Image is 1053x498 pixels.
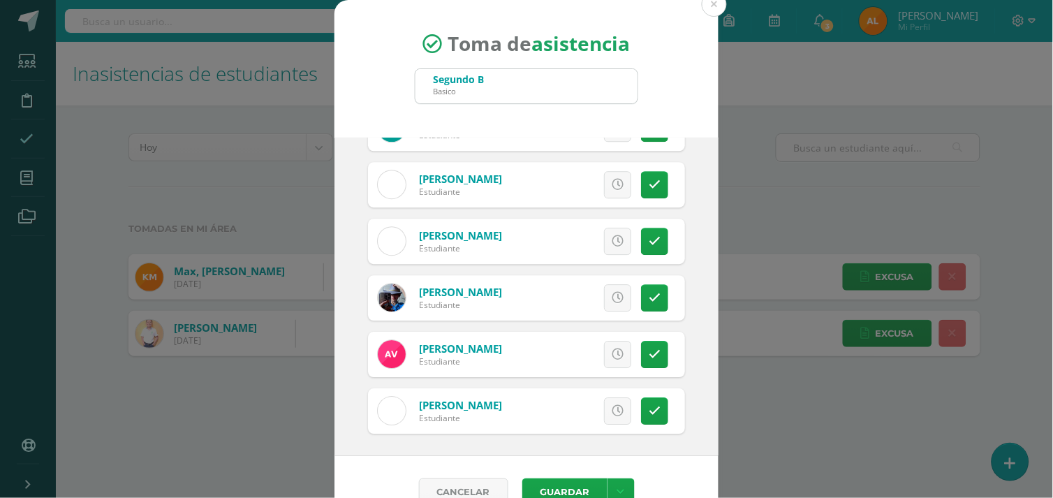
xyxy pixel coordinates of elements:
div: Estudiante [419,242,502,254]
input: Busca un grado o sección aquí... [415,69,638,103]
div: Estudiante [419,356,502,367]
a: [PERSON_NAME] [419,228,502,242]
img: da8795538d951bf3cc398cf040223209.png [378,170,406,198]
a: [PERSON_NAME] [419,342,502,356]
strong: asistencia [532,31,631,57]
div: Basico [433,86,484,96]
div: Estudiante [419,186,502,198]
img: 85745b8bce8b16b27527dbdf87dc8f39.png [378,227,406,255]
img: 484ff7bcb079bab4414d9a708b579161.png [378,397,406,425]
img: 83c5111baabdf396b7ade2d270d79e7f.png [378,340,406,368]
a: [PERSON_NAME] [419,285,502,299]
a: [PERSON_NAME] [419,398,502,412]
div: Estudiante [419,412,502,424]
div: Estudiante [419,299,502,311]
span: Toma de [448,31,631,57]
img: 658a742e51529bc6c214d6d552d3783d.png [378,284,406,312]
a: [PERSON_NAME] [419,172,502,186]
div: Segundo B [433,73,484,86]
